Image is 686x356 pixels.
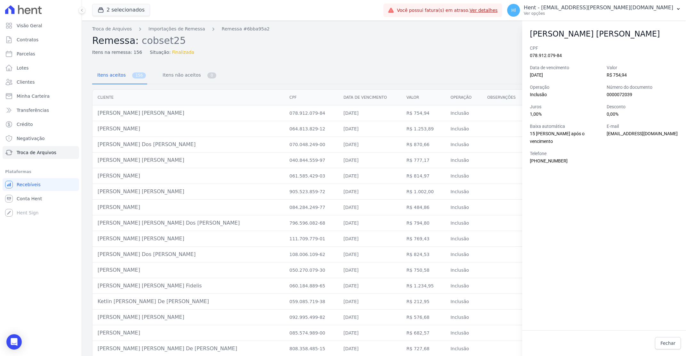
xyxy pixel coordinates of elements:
td: 108.006.109-62 [284,247,339,262]
a: Crédito [3,118,79,131]
td: [PERSON_NAME] [92,325,284,341]
a: Lotes [3,62,79,74]
th: Observações [482,90,602,105]
td: R$ 794,80 [401,215,445,231]
span: Itens na remessa: 156 [92,49,142,56]
span: Minha Carteira [17,93,50,99]
td: 085.574.989-00 [284,325,339,341]
td: [PERSON_NAME] Dos [PERSON_NAME] [92,247,284,262]
td: [PERSON_NAME] [PERSON_NAME] [92,105,284,121]
td: 905.523.859-72 [284,184,339,200]
label: CPF [530,45,678,52]
td: R$ 1.234,95 [401,278,445,294]
span: [PHONE_NUMBER] [530,158,568,163]
td: 070.048.249-00 [284,137,339,153]
span: 15 [PERSON_NAME] após o vencimento [530,131,585,144]
span: [EMAIL_ADDRESS][DOMAIN_NAME] [607,131,678,136]
td: [PERSON_NAME] [92,262,284,278]
label: Juros [530,103,602,110]
span: [DATE] [530,72,543,78]
td: [DATE] [338,262,401,278]
td: [PERSON_NAME] [92,168,284,184]
a: Parcelas [3,47,79,60]
td: [DATE] [338,310,401,325]
span: Fechar [660,340,675,346]
td: 061.585.429-03 [284,168,339,184]
label: Data de vencimento [530,64,602,71]
span: Remessa: [92,35,139,46]
button: Hl Hent - [EMAIL_ADDRESS][PERSON_NAME][DOMAIN_NAME] Ver opções [502,1,686,19]
td: Ketlin [PERSON_NAME] De [PERSON_NAME] [92,294,284,310]
h2: [PERSON_NAME] [PERSON_NAME] [530,28,678,40]
td: Inclusão [445,105,482,121]
span: Conta Hent [17,195,42,202]
td: [DATE] [338,215,401,231]
td: R$ 814,97 [401,168,445,184]
span: 0 [207,72,216,79]
span: 0,00% [607,112,618,117]
a: Itens não aceitos 0 [157,67,218,84]
td: [DATE] [338,121,401,137]
td: Inclusão [445,231,482,247]
td: Inclusão [445,247,482,262]
a: Troca de Arquivos [92,26,132,32]
span: Finalizada [172,49,194,56]
td: [DATE] [338,325,401,341]
td: [DATE] [338,105,401,121]
p: Hent - [EMAIL_ADDRESS][PERSON_NAME][DOMAIN_NAME] [524,4,673,11]
td: [DATE] [338,231,401,247]
td: R$ 870,66 [401,137,445,153]
span: Troca de Arquivos [17,149,56,156]
td: 084.284.249-77 [284,200,339,215]
label: Baixa automática [530,123,602,130]
a: Contratos [3,33,79,46]
td: [DATE] [338,168,401,184]
nav: Tab selector [92,67,218,84]
th: Valor [401,90,445,105]
td: R$ 484,86 [401,200,445,215]
td: [DATE] [338,184,401,200]
td: [PERSON_NAME] [PERSON_NAME] Fidelis [92,278,284,294]
td: R$ 682,57 [401,325,445,341]
a: Remessa #6bba95a2 [222,26,270,32]
th: CPF [284,90,339,105]
td: 078.912.079-84 [284,105,339,121]
td: [PERSON_NAME] [PERSON_NAME] [92,184,284,200]
a: Ver detalhes [470,8,498,13]
span: 0000072039 [607,92,632,97]
th: Cliente [92,90,284,105]
span: Itens não aceitos [159,69,202,81]
td: [PERSON_NAME] [PERSON_NAME] [92,310,284,325]
span: Visão Geral [17,22,42,29]
td: R$ 750,58 [401,262,445,278]
td: [DATE] [338,153,401,168]
span: Transferências [17,107,49,113]
span: Situação: [150,49,171,56]
span: Inclusão [530,92,547,97]
a: Itens aceitos 156 [92,67,147,84]
span: Hl [511,8,516,12]
td: [PERSON_NAME] [PERSON_NAME] Dos [PERSON_NAME] [92,215,284,231]
div: Plataformas [5,168,76,176]
p: Ver opções [524,11,673,16]
span: Clientes [17,79,35,85]
span: Recebíveis [17,181,41,188]
td: Inclusão [445,184,482,200]
td: Inclusão [445,310,482,325]
label: Operação [530,84,602,91]
td: R$ 212,95 [401,294,445,310]
a: Minha Carteira [3,90,79,103]
label: Telefone [530,150,602,157]
label: Número do documento [607,84,678,91]
td: [PERSON_NAME] [PERSON_NAME] [92,231,284,247]
button: 2 selecionados [92,4,150,16]
label: Desconto [607,103,678,110]
span: Negativação [17,135,45,142]
span: Crédito [17,121,33,128]
td: R$ 576,68 [401,310,445,325]
td: 060.184.889-65 [284,278,339,294]
td: 064.813.829-12 [284,121,339,137]
td: 092.995.499-82 [284,310,339,325]
td: R$ 1.002,00 [401,184,445,200]
td: [DATE] [338,294,401,310]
